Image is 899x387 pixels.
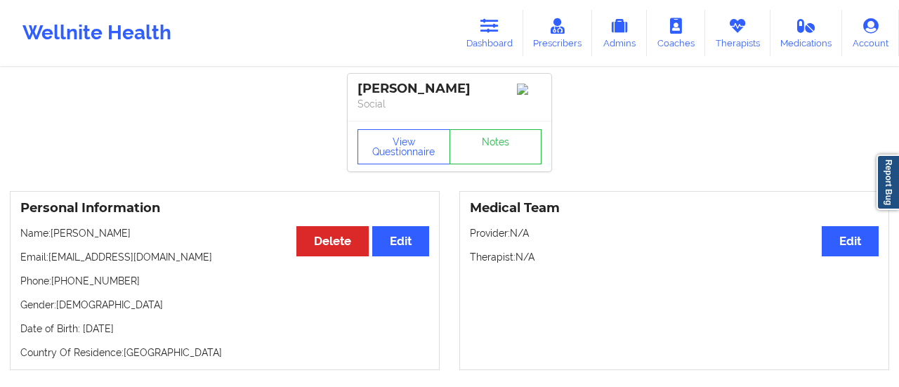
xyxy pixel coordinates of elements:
a: Medications [770,10,843,56]
a: Prescribers [523,10,593,56]
button: Edit [822,226,879,256]
p: Gender: [DEMOGRAPHIC_DATA] [20,298,429,312]
p: Name: [PERSON_NAME] [20,226,429,240]
p: Phone: [PHONE_NUMBER] [20,274,429,288]
button: Delete [296,226,369,256]
h3: Medical Team [470,200,879,216]
a: Admins [592,10,647,56]
a: Dashboard [456,10,523,56]
p: Social [357,97,542,111]
p: Email: [EMAIL_ADDRESS][DOMAIN_NAME] [20,250,429,264]
img: Image%2Fplaceholer-image.png [517,84,542,95]
a: Notes [449,129,542,164]
button: View Questionnaire [357,129,450,164]
button: Edit [372,226,429,256]
a: Account [842,10,899,56]
a: Therapists [705,10,770,56]
a: Report Bug [877,155,899,210]
div: [PERSON_NAME] [357,81,542,97]
p: Date of Birth: [DATE] [20,322,429,336]
h3: Personal Information [20,200,429,216]
p: Country Of Residence: [GEOGRAPHIC_DATA] [20,346,429,360]
a: Coaches [647,10,705,56]
p: Provider: N/A [470,226,879,240]
p: Therapist: N/A [470,250,879,264]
